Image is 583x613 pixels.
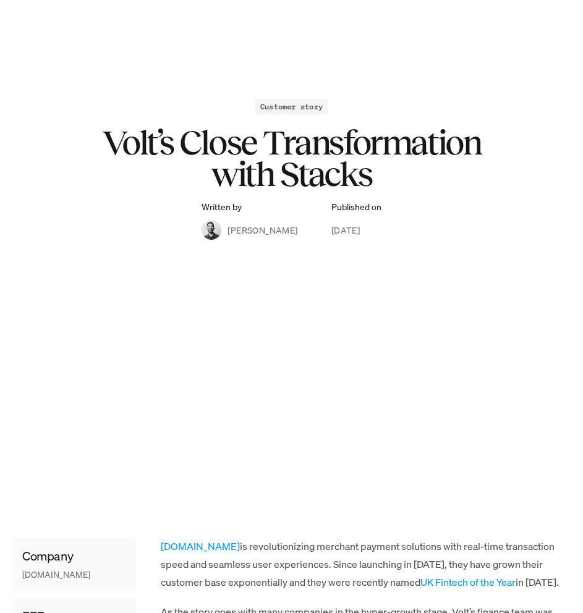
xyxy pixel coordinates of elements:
h2: Customer story [260,103,323,111]
p: Published on [331,202,381,213]
a: UK Fintech of the Year [420,575,516,589]
h4: Company [22,547,73,565]
p: [DOMAIN_NAME] [22,570,90,580]
h1: Volt’s Close Transformation with Stacks [75,127,508,190]
p: Written by [202,202,242,213]
a: [DOMAIN_NAME] [161,539,240,553]
p: [PERSON_NAME] [228,224,297,237]
p: [DATE] [331,224,360,237]
p: is revolutionizing merchant payment solutions with real-time transaction speed and seamless user ... [161,538,571,591]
